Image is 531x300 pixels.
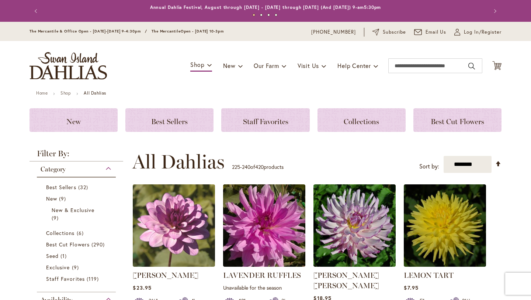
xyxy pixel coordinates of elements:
span: New [223,62,235,69]
span: The Mercantile & Office Open - [DATE]-[DATE] 9-4:30pm / The Mercantile [29,29,181,34]
a: Best Sellers [46,183,108,191]
span: Best Cut Flowers [46,241,90,248]
a: Best Sellers [125,108,214,132]
a: Seed [46,252,108,260]
strong: All Dahlias [84,90,106,96]
span: 9 [59,195,68,202]
p: - of products [232,161,284,173]
span: 420 [255,163,264,170]
span: Staff Favorites [46,275,85,282]
a: Staff Favorites [46,275,108,283]
span: $23.95 [133,284,151,291]
button: Previous [29,4,44,18]
span: 9 [52,214,60,222]
span: Category [41,165,66,173]
a: LEMON TART [404,271,454,280]
button: 3 of 4 [267,14,270,16]
a: LAVENDER RUFFLES [223,271,301,280]
span: 225 [232,163,240,170]
span: Email Us [426,28,447,36]
span: 32 [78,183,90,191]
a: New &amp; Exclusive [52,206,103,222]
span: All Dahlias [132,151,225,173]
span: Visit Us [298,62,319,69]
span: Seed [46,252,59,259]
span: 119 [87,275,101,283]
a: [PHONE_NUMBER] [311,28,356,36]
a: New [29,108,118,132]
a: Collections [46,229,108,237]
button: 1 of 4 [253,14,255,16]
a: [PERSON_NAME] [133,271,198,280]
a: Log In/Register [454,28,502,36]
span: 9 [72,263,81,271]
span: New & Exclusive [52,207,94,214]
iframe: Launch Accessibility Center [6,274,26,294]
a: Collections [317,108,406,132]
a: Best Cut Flowers [413,108,502,132]
span: 240 [242,163,250,170]
span: Collections [344,117,379,126]
a: Home [36,90,48,96]
a: Staff Favorites [221,108,309,132]
button: Next [487,4,502,18]
a: [PERSON_NAME] [PERSON_NAME] [313,271,379,290]
a: LEMON TART [404,261,486,268]
span: $7.95 [404,284,418,291]
img: LAVENDER RUFFLES [223,184,305,267]
a: Annual Dahlia Festival, August through [DATE] - [DATE] through [DATE] (And [DATE]) 9-am5:30pm [150,4,381,10]
span: Our Farm [254,62,279,69]
span: Shop [190,61,205,68]
a: LEILA SAVANNA ROSE [313,261,396,268]
span: 1 [60,252,69,260]
span: Open - [DATE] 10-3pm [181,29,224,34]
span: Exclusive [46,264,70,271]
a: LAVENDER RUFFLES [223,261,305,268]
span: Subscribe [383,28,406,36]
span: 290 [91,241,107,248]
img: LAUREN MICHELE [133,184,215,267]
a: Exclusive [46,263,108,271]
a: Email Us [414,28,447,36]
button: 4 of 4 [275,14,277,16]
span: Staff Favorites [243,117,288,126]
span: Best Cut Flowers [431,117,484,126]
img: LEILA SAVANNA ROSE [313,184,396,267]
span: Best Sellers [151,117,188,126]
a: Subscribe [372,28,406,36]
span: 6 [77,229,86,237]
a: New [46,195,108,202]
span: Log In/Register [464,28,502,36]
a: store logo [29,52,107,79]
p: Unavailable for the season [223,284,305,291]
img: LEMON TART [404,184,486,267]
label: Sort by: [419,160,439,173]
span: New [66,117,81,126]
a: Best Cut Flowers [46,241,108,248]
span: New [46,195,57,202]
strong: Filter By: [29,150,123,161]
a: Shop [60,90,71,96]
span: Help Center [337,62,371,69]
button: 2 of 4 [260,14,263,16]
span: Collections [46,229,75,236]
span: Best Sellers [46,184,76,191]
a: LAUREN MICHELE [133,261,215,268]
